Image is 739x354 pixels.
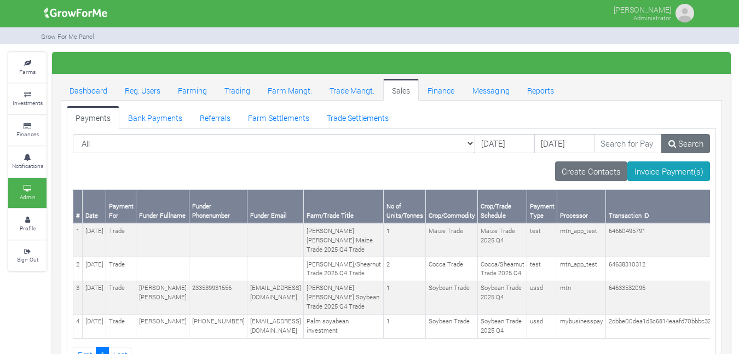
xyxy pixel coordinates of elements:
td: 64660495791 [606,223,717,257]
td: test [527,223,557,257]
td: [DATE] [83,257,106,281]
small: Sign Out [17,256,38,263]
td: Trade [106,314,136,338]
th: Funder Fullname [136,190,189,223]
td: mybusinesspay [557,314,606,338]
td: mtn_app_test [557,223,606,257]
a: Trading [216,79,259,101]
td: 1 [384,223,426,257]
th: Transaction ID [606,190,717,223]
a: Notifications [8,147,47,177]
a: Reports [518,79,563,101]
small: Admin [20,193,36,201]
th: # [73,190,83,223]
td: 2 [384,257,426,281]
a: Profile [8,209,47,239]
td: [PERSON_NAME] [PERSON_NAME] [136,281,189,314]
td: 3 [73,281,83,314]
td: 64633532096 [606,281,717,314]
th: Payment For [106,190,136,223]
td: 1 [384,281,426,314]
td: Maize Trade 2025 Q4 [478,223,527,257]
td: [DATE] [83,281,106,314]
td: ussd [527,281,557,314]
small: Grow For Me Panel [41,32,94,40]
input: Search for Payments [594,134,662,154]
a: Farm Mangt. [259,79,321,101]
a: Dashboard [61,79,116,101]
a: Trade Settlements [318,106,397,128]
td: [DATE] [83,223,106,257]
th: Farm/Trade Title [304,190,384,223]
small: Notifications [12,162,43,170]
th: Crop/Trade Schedule [478,190,527,223]
a: Messaging [464,79,518,101]
a: Bank Payments [119,106,191,128]
td: Trade [106,223,136,257]
small: Investments [13,99,43,107]
td: Palm soyabean investment [304,314,384,338]
td: 2cbbe00dea1d5c6814eaafd70bbbc32e [606,314,717,338]
a: Farm Settlements [239,106,318,128]
a: Sign Out [8,241,47,271]
a: Farming [169,79,216,101]
td: ussd [527,314,557,338]
img: growforme image [674,2,696,24]
td: [PERSON_NAME] [PERSON_NAME] Soybean Trade 2025 Q4 Trade [304,281,384,314]
th: Funder Phonenumber [189,190,247,223]
a: Admin [8,178,47,208]
img: growforme image [41,2,111,24]
td: 1 [73,223,83,257]
small: Finances [16,130,39,138]
a: Farms [8,53,47,83]
input: DD/MM/YYYY [475,134,535,154]
a: Search [661,134,710,154]
input: DD/MM/YYYY [534,134,594,154]
a: Finances [8,115,47,146]
td: [DATE] [83,314,106,338]
td: 2 [73,257,83,281]
a: Sales [383,79,419,101]
p: [PERSON_NAME] [614,2,671,15]
th: No of Units/Tonnes [384,190,426,223]
td: Cocoa/Shearnut Trade 2025 Q4 [478,257,527,281]
a: Investments [8,84,47,114]
small: Administrator [633,14,671,22]
td: Trade [106,281,136,314]
td: 1 [384,314,426,338]
td: mtn [557,281,606,314]
a: Payments [67,106,119,128]
td: 64638310312 [606,257,717,281]
a: Finance [419,79,463,101]
td: Trade [106,257,136,281]
a: Referrals [191,106,239,128]
small: Farms [19,68,36,76]
th: Payment Type [527,190,557,223]
td: test [527,257,557,281]
td: Soybean Trade [426,281,478,314]
th: Processor [557,190,606,223]
a: Invoice Payment(s) [627,161,710,181]
a: Reg. Users [116,79,169,101]
th: Date [83,190,106,223]
td: Soybean Trade 2025 Q4 [478,314,527,338]
td: [PERSON_NAME]/Shearnut Trade 2025 Q4 Trade [304,257,384,281]
td: Soybean Trade [426,314,478,338]
td: [PHONE_NUMBER] [189,314,247,338]
td: [EMAIL_ADDRESS][DOMAIN_NAME] [247,314,304,338]
a: Create Contacts [555,161,628,181]
td: mtn_app_test [557,257,606,281]
th: Funder Email [247,190,304,223]
td: [PERSON_NAME] [136,314,189,338]
td: Maize Trade [426,223,478,257]
small: Profile [20,224,36,232]
td: [PERSON_NAME] [PERSON_NAME] Maize Trade 2025 Q4 Trade [304,223,384,257]
a: Trade Mangt. [321,79,383,101]
td: 233539931556 [189,281,247,314]
td: Soybean Trade 2025 Q4 [478,281,527,314]
td: Cocoa Trade [426,257,478,281]
td: 4 [73,314,83,338]
td: [EMAIL_ADDRESS][DOMAIN_NAME] [247,281,304,314]
th: Crop/Commodity [426,190,478,223]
